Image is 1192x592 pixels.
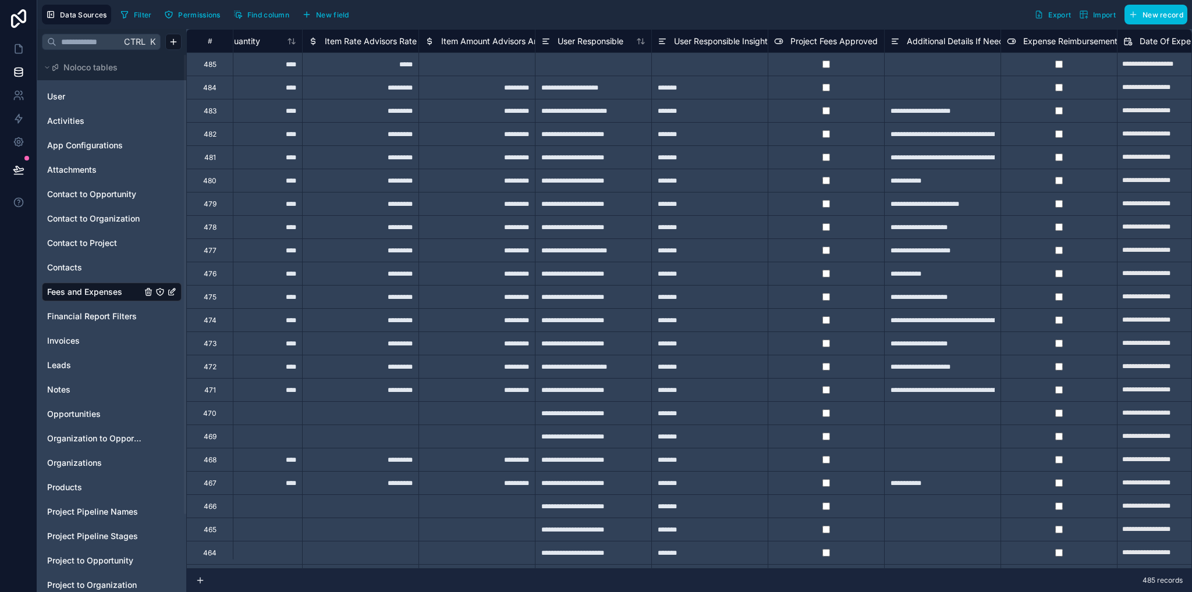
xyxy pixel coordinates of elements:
[1120,5,1187,24] a: New record
[204,362,217,372] div: 472
[47,262,82,273] span: Contacts
[42,307,182,326] div: Financial Report Filters
[1030,5,1075,24] button: Export
[47,188,136,200] span: Contact to Opportunity
[204,502,217,511] div: 466
[47,164,141,176] a: Attachments
[558,35,623,47] span: User Responsible
[42,380,182,399] div: Notes
[47,164,97,176] span: Attachments
[325,35,417,47] span: Item Rate Advisors Rate
[42,283,182,301] div: Fees and Expenses
[47,115,141,127] a: Activities
[47,286,122,298] span: Fees and Expenses
[229,6,293,23] button: Find column
[42,112,182,130] div: Activities
[47,482,82,493] span: Products
[47,506,138,518] span: Project Pipeline Names
[1093,10,1116,19] span: Import
[47,237,117,249] span: Contact to Project
[47,286,141,298] a: Fees and Expenses
[298,6,353,23] button: New field
[42,87,182,106] div: User
[203,176,217,186] div: 480
[47,530,141,542] a: Project Pipeline Stages
[47,579,141,591] a: Project to Organization
[204,199,217,209] div: 479
[1075,5,1120,24] button: Import
[1023,35,1169,47] span: Expense Reimbursement Sent To QBO
[203,409,217,418] div: 470
[674,35,784,47] span: User Responsible Insightly Id
[47,262,141,273] a: Contacts
[42,454,182,472] div: Organizations
[160,6,224,23] button: Permissions
[47,91,65,102] span: User
[42,356,182,375] div: Leads
[42,59,175,76] button: Noloco tables
[47,384,141,395] a: Notes
[196,37,224,45] div: #
[47,457,141,469] a: Organizations
[42,5,111,24] button: Data Sources
[204,130,217,139] div: 482
[47,213,141,224] a: Contact to Organization
[42,258,182,277] div: Contacts
[47,140,141,151] a: App Configurations
[1143,576,1183,585] span: 485 records
[204,479,217,488] div: 467
[203,548,217,558] div: 464
[42,478,182,497] div: Products
[134,10,152,19] span: Filter
[907,35,1014,47] span: Additional Details If Needed
[47,237,141,249] a: Contact to Project
[60,10,107,19] span: Data Sources
[116,6,156,23] button: Filter
[47,433,141,444] a: Organization to Opportunity
[47,359,71,371] span: Leads
[42,405,182,423] div: Opportunities
[42,234,182,252] div: Contact to Project
[178,10,220,19] span: Permissions
[42,429,182,448] div: Organization to Opportunity
[208,35,260,47] span: Item Quantity
[47,115,84,127] span: Activities
[204,339,217,348] div: 473
[1143,10,1183,19] span: New record
[47,555,141,566] a: Project to Opportunity
[47,506,141,518] a: Project Pipeline Names
[204,60,217,69] div: 485
[47,408,101,420] span: Opportunities
[47,579,137,591] span: Project to Organization
[42,161,182,179] div: Attachments
[63,62,118,73] span: Noloco tables
[204,386,216,395] div: 471
[47,530,138,542] span: Project Pipeline Stages
[42,136,182,155] div: App Configurations
[204,316,217,325] div: 474
[47,335,80,347] span: Invoices
[203,83,217,92] div: 484
[47,482,141,493] a: Products
[204,153,216,162] div: 481
[47,140,123,151] span: App Configurations
[204,432,217,441] div: 469
[204,269,217,279] div: 476
[790,35,878,47] span: Project Fees Approved
[316,10,349,19] span: New field
[42,527,182,545] div: Project Pipeline Stages
[204,455,217,465] div: 468
[42,209,182,228] div: Contact to Organization
[47,335,141,347] a: Invoices
[42,502,182,521] div: Project Pipeline Names
[1048,10,1071,19] span: Export
[47,457,102,469] span: Organizations
[148,38,157,46] span: K
[441,35,558,47] span: Item Amount Advisors Amount
[47,311,137,322] span: Financial Report Filters
[47,213,140,224] span: Contact to Organization
[204,106,217,116] div: 483
[47,408,141,420] a: Opportunities
[204,293,217,302] div: 475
